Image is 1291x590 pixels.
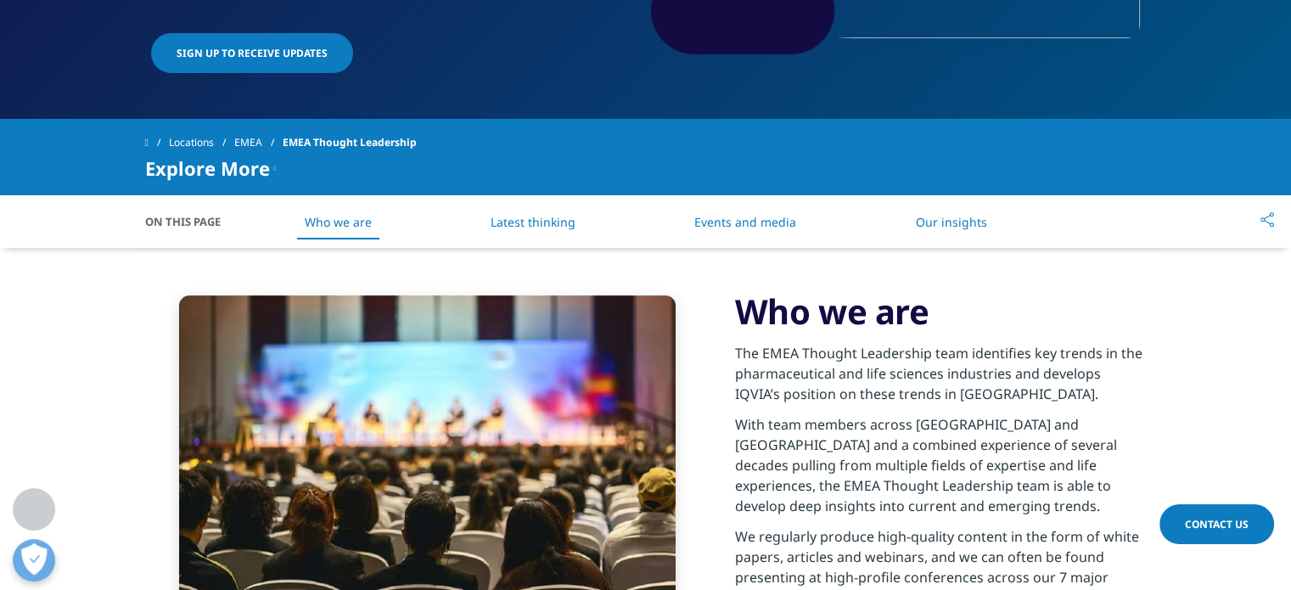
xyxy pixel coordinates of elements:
[145,158,270,178] span: Explore More
[305,214,372,230] a: Who we are
[491,214,575,230] a: Latest thinking
[283,127,417,158] span: EMEA Thought Leadership
[735,414,1147,526] p: With team members across [GEOGRAPHIC_DATA] and [GEOGRAPHIC_DATA] and a combined experience of sev...
[915,214,986,230] a: Our insights
[177,46,328,60] span: Sign up to receive updates
[145,213,239,230] span: On This Page
[735,343,1147,414] p: The EMEA Thought Leadership team identifies key trends in the pharmaceutical and life sciences in...
[13,539,55,582] button: Открыть настройки
[1159,504,1274,544] a: Contact Us
[735,290,1147,333] h3: Who we are
[694,214,796,230] a: Events and media
[169,127,234,158] a: Locations
[151,33,353,73] a: Sign up to receive updates
[1185,517,1249,531] span: Contact Us
[234,127,283,158] a: EMEA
